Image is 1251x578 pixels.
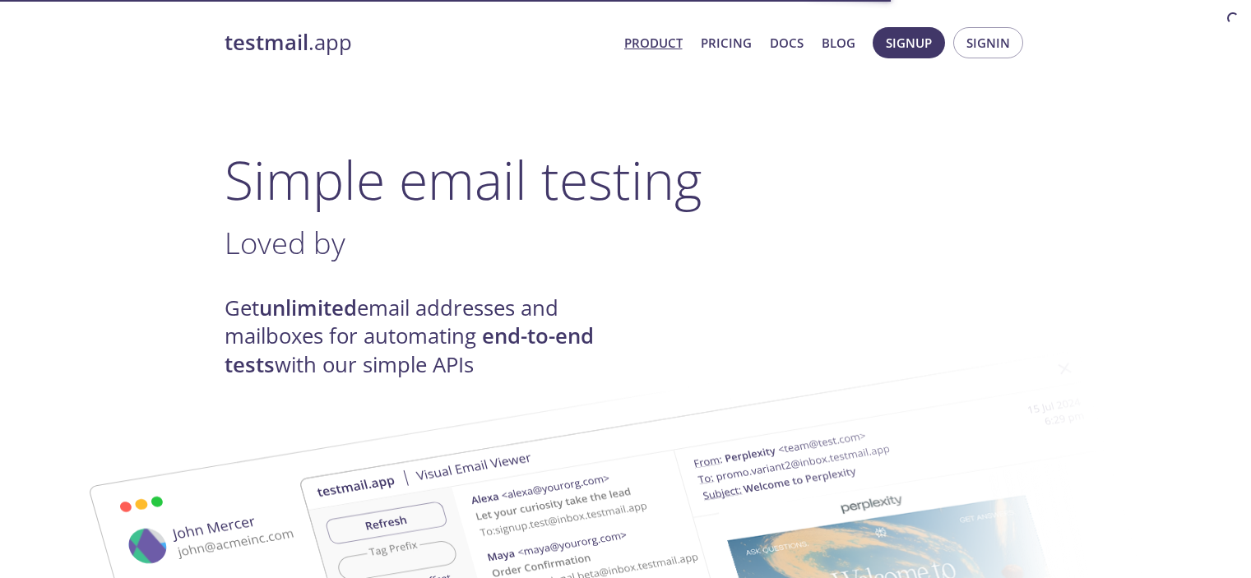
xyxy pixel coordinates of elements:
[701,32,752,53] a: Pricing
[873,27,945,58] button: Signup
[953,27,1023,58] button: Signin
[225,294,626,379] h4: Get email addresses and mailboxes for automating with our simple APIs
[886,32,932,53] span: Signup
[225,222,345,263] span: Loved by
[822,32,855,53] a: Blog
[966,32,1010,53] span: Signin
[225,29,611,57] a: testmail.app
[225,321,594,378] strong: end-to-end tests
[225,28,308,57] strong: testmail
[225,148,1027,211] h1: Simple email testing
[259,294,357,322] strong: unlimited
[624,32,683,53] a: Product
[770,32,804,53] a: Docs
